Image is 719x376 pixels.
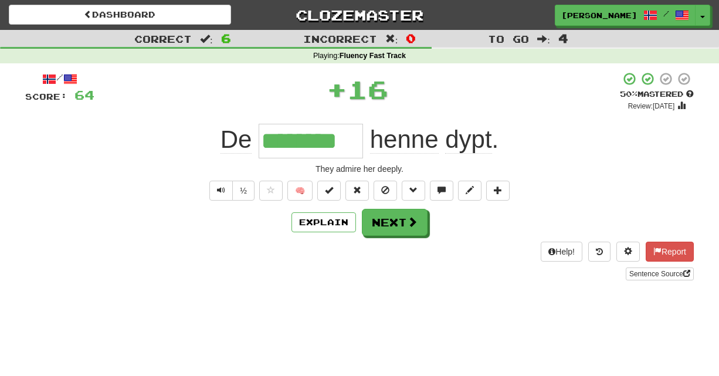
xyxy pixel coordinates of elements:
button: Add to collection (alt+a) [486,181,510,201]
div: Mastered [620,89,694,100]
a: Clozemaster [249,5,471,25]
span: 0 [406,31,416,45]
strong: Fluency Fast Track [340,52,406,60]
button: Edit sentence (alt+d) [458,181,481,201]
button: Help! [541,242,582,262]
button: Next [362,209,428,236]
button: Round history (alt+y) [588,242,611,262]
span: Score: [25,92,67,101]
small: Review: [DATE] [628,102,675,110]
span: 64 [74,87,94,102]
button: Reset to 0% Mastered (alt+r) [345,181,369,201]
div: They admire her deeply. [25,163,694,175]
div: / [25,72,94,86]
span: : [385,34,398,44]
span: / [663,9,669,18]
div: Text-to-speech controls [207,181,255,201]
span: [PERSON_NAME] [561,10,637,21]
span: Incorrect [303,33,377,45]
span: + [327,72,347,107]
button: Play sentence audio (ctl+space) [209,181,233,201]
span: henne [370,126,439,154]
button: Favorite sentence (alt+f) [259,181,283,201]
a: Sentence Source [626,267,694,280]
button: Ignore sentence (alt+i) [374,181,397,201]
button: Explain [291,212,356,232]
span: Correct [134,33,192,45]
button: Discuss sentence (alt+u) [430,181,453,201]
a: [PERSON_NAME] / [555,5,696,26]
span: To go [488,33,529,45]
a: Dashboard [9,5,231,25]
button: 🧠 [287,181,313,201]
span: 4 [558,31,568,45]
span: 16 [347,74,388,104]
span: : [200,34,213,44]
button: ½ [232,181,255,201]
span: . [363,126,498,154]
span: 6 [221,31,231,45]
button: Report [646,242,694,262]
span: dypt [445,126,491,154]
button: Set this sentence to 100% Mastered (alt+m) [317,181,341,201]
span: De [221,126,252,154]
button: Grammar (alt+g) [402,181,425,201]
span: 50 % [620,89,637,99]
span: : [537,34,550,44]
